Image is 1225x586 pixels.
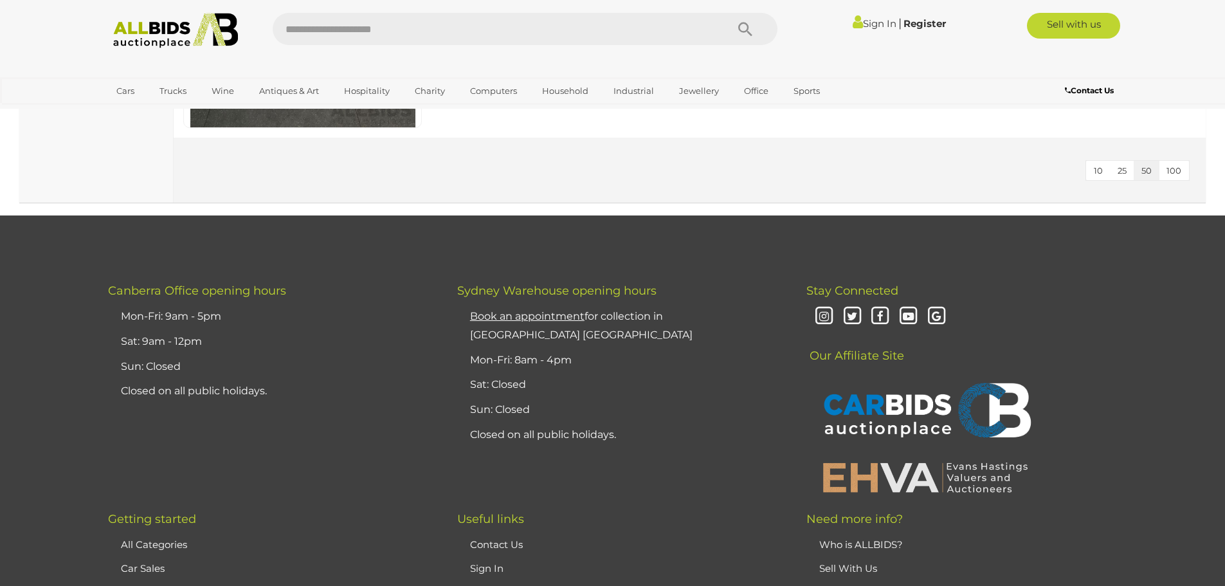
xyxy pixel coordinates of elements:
[336,80,398,102] a: Hospitality
[106,13,246,48] img: Allbids.com.au
[605,80,662,102] a: Industrial
[1134,161,1159,181] button: 50
[897,306,920,328] i: Youtube
[1110,161,1134,181] button: 25
[467,423,774,448] li: Closed on all public holidays.
[467,398,774,423] li: Sun: Closed
[816,461,1035,494] img: EHVA | Evans Hastings Valuers and Auctioneers
[467,372,774,398] li: Sat: Closed
[736,80,777,102] a: Office
[470,538,523,551] a: Contact Us
[806,512,903,526] span: Need more info?
[462,80,525,102] a: Computers
[457,512,524,526] span: Useful links
[203,80,242,102] a: Wine
[470,310,693,341] a: Book an appointmentfor collection in [GEOGRAPHIC_DATA] [GEOGRAPHIC_DATA]
[1118,165,1127,176] span: 25
[108,102,216,123] a: [GEOGRAPHIC_DATA]
[251,80,327,102] a: Antiques & Art
[1094,165,1103,176] span: 10
[898,16,902,30] span: |
[121,562,165,574] a: Car Sales
[806,329,904,363] span: Our Affiliate Site
[457,284,657,298] span: Sydney Warehouse opening hours
[1159,161,1189,181] button: 100
[406,80,453,102] a: Charity
[806,284,898,298] span: Stay Connected
[121,538,187,551] a: All Categories
[816,369,1035,454] img: CARBIDS Auctionplace
[1086,161,1111,181] button: 10
[813,306,835,328] i: Instagram
[925,306,948,328] i: Google
[841,306,864,328] i: Twitter
[118,379,425,404] li: Closed on all public holidays.
[118,304,425,329] li: Mon-Fri: 9am - 5pm
[819,538,903,551] a: Who is ALLBIDS?
[869,306,891,328] i: Facebook
[118,329,425,354] li: Sat: 9am - 12pm
[853,17,896,30] a: Sign In
[713,13,777,45] button: Search
[671,80,727,102] a: Jewellery
[1065,84,1117,98] a: Contact Us
[785,80,828,102] a: Sports
[467,348,774,373] li: Mon-Fri: 8am - 4pm
[819,562,877,574] a: Sell With Us
[470,562,504,574] a: Sign In
[1065,86,1114,95] b: Contact Us
[1027,13,1120,39] a: Sell with us
[108,284,286,298] span: Canberra Office opening hours
[151,80,195,102] a: Trucks
[534,80,597,102] a: Household
[903,17,946,30] a: Register
[118,354,425,380] li: Sun: Closed
[108,80,143,102] a: Cars
[108,512,196,526] span: Getting started
[470,310,585,322] u: Book an appointment
[1166,165,1181,176] span: 100
[1141,165,1152,176] span: 50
